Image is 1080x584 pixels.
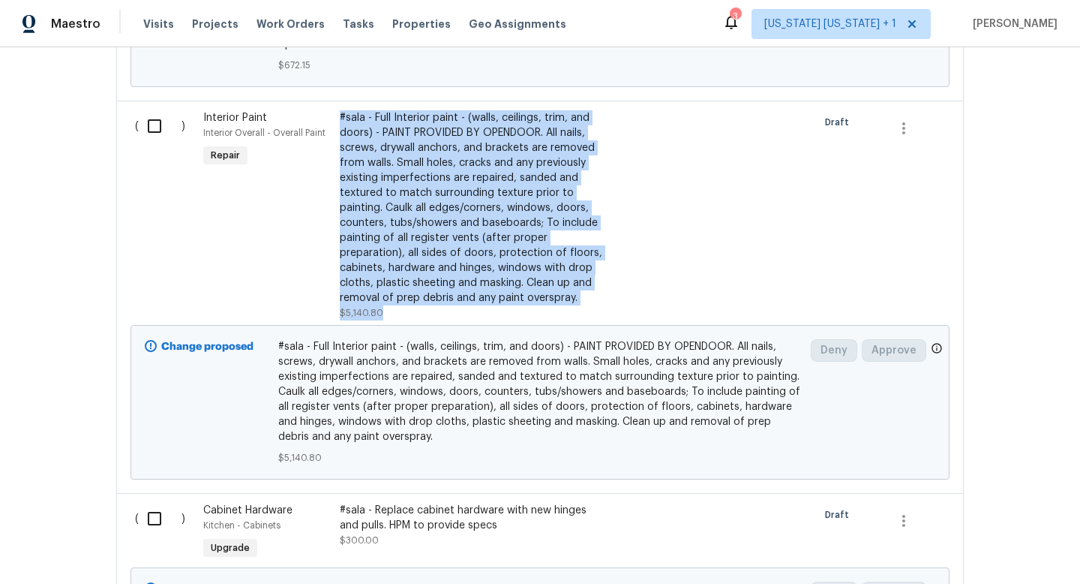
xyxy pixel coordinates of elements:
div: ( ) [130,106,199,325]
div: 3 [730,9,740,24]
span: Maestro [51,17,100,32]
span: $5,140.80 [340,309,383,318]
button: Approve [862,339,926,362]
div: #sala - Full Interior paint - (walls, ceilings, trim, and doors) - PAINT PROVIDED BY OPENDOOR. Al... [340,110,604,306]
span: Projects [192,17,238,32]
span: Repair [205,148,246,163]
span: Interior Overall - Overall Paint [203,128,325,137]
span: Upgrade [205,540,256,555]
span: Interior Paint [203,113,267,123]
span: Geo Assignments [469,17,566,32]
div: #sala - Replace cabinet hardware with new hinges and pulls. HPM to provide specs [340,503,604,533]
button: Deny [811,339,857,362]
span: Only a market manager or an area construction manager can approve [931,342,943,358]
span: Kitchen - Cabinets [203,521,280,530]
span: [PERSON_NAME] [967,17,1057,32]
span: Visits [143,17,174,32]
span: Cabinet Hardware [203,505,292,516]
div: ( ) [130,498,199,567]
span: Properties [392,17,451,32]
span: $5,140.80 [278,450,802,465]
span: Draft [825,115,855,130]
span: Work Orders [256,17,325,32]
span: Tasks [343,19,374,29]
span: Draft [825,507,855,522]
span: [US_STATE] [US_STATE] + 1 [764,17,896,32]
span: $672.15 [278,58,802,73]
span: #sala - Full Interior paint - (walls, ceilings, trim, and doors) - PAINT PROVIDED BY OPENDOOR. Al... [278,339,802,444]
span: $300.00 [340,536,379,545]
b: Change proposed [161,342,253,352]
